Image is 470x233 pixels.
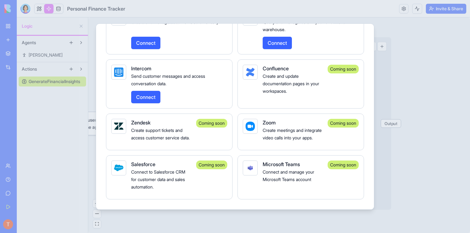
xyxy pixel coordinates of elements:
[263,169,314,182] span: Connect and manage your Microsoft Teams account
[263,37,292,49] button: Connect
[263,128,322,140] span: Create meetings and integrate video calls into your apps.
[131,73,205,86] span: Send customer messages and access conversation data.
[196,161,227,169] div: Coming soon
[263,161,300,167] span: Microsoft Teams
[131,128,190,140] span: Create support tickets and access customer service data.
[263,73,319,94] span: Create and update documentation pages in your workspaces.
[328,119,359,128] div: Coming soon
[196,119,227,128] div: Coming soon
[263,65,289,72] span: Confluence
[131,65,151,72] span: Intercom
[131,161,155,167] span: Salesforce
[328,161,359,169] div: Coming soon
[131,37,160,49] button: Connect
[263,119,276,126] span: Zoom
[131,119,150,126] span: Zendesk
[131,169,185,189] span: Connect to Salesforce CRM for customer data and sales automation.
[328,65,359,73] div: Coming soon
[131,91,160,103] button: Connect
